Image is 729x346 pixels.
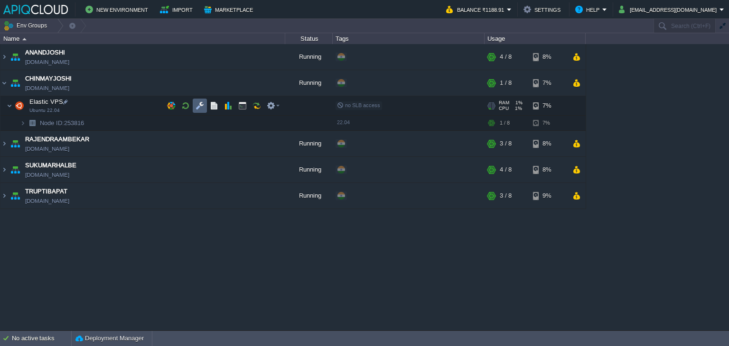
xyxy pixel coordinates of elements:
div: Running [285,183,333,209]
img: AMDAwAAAACH5BAEAAAAALAAAAAABAAEAAAICRAEAOw== [0,131,8,156]
div: Running [285,44,333,70]
span: 1% [513,100,523,106]
div: Status [286,33,332,44]
div: Usage [485,33,585,44]
div: 4 / 8 [500,44,512,70]
img: AMDAwAAAACH5BAEAAAAALAAAAAABAAEAAAICRAEAOw== [20,116,26,130]
div: 8% [533,44,564,70]
div: 7% [533,96,564,115]
div: Name [1,33,285,44]
span: CPU [499,106,509,111]
span: 1% [513,106,522,111]
img: AMDAwAAAACH5BAEAAAAALAAAAAABAAEAAAICRAEAOw== [9,183,22,209]
div: 7% [533,70,564,96]
div: 3 / 8 [500,131,512,156]
img: APIQCloud [3,5,68,14]
button: Import [160,4,196,15]
a: Node ID:253816 [39,119,85,127]
div: 1 / 8 [500,116,510,130]
div: No active tasks [12,331,71,346]
a: [DOMAIN_NAME] [25,57,69,67]
div: Tags [333,33,484,44]
img: AMDAwAAAACH5BAEAAAAALAAAAAABAAEAAAICRAEAOw== [9,157,22,182]
img: AMDAwAAAACH5BAEAAAAALAAAAAABAAEAAAICRAEAOw== [9,131,22,156]
button: Deployment Manager [75,334,144,343]
span: 22.04 [337,119,350,125]
a: SUKUMARHALBE [25,161,76,170]
a: [DOMAIN_NAME] [25,196,69,206]
span: Node ID: [40,119,64,127]
div: Running [285,157,333,182]
a: CHINMAYJOSHI [25,74,72,83]
button: Help [575,4,602,15]
button: Env Groups [3,19,50,32]
button: Settings [523,4,563,15]
img: AMDAwAAAACH5BAEAAAAALAAAAAABAAEAAAICRAEAOw== [0,183,8,209]
img: AMDAwAAAACH5BAEAAAAALAAAAAABAAEAAAICRAEAOw== [22,38,27,40]
span: RAM [499,100,509,106]
div: 8% [533,131,564,156]
button: [EMAIL_ADDRESS][DOMAIN_NAME] [619,4,720,15]
img: AMDAwAAAACH5BAEAAAAALAAAAAABAAEAAAICRAEAOw== [9,44,22,70]
img: AMDAwAAAACH5BAEAAAAALAAAAAABAAEAAAICRAEAOw== [13,96,26,115]
a: [DOMAIN_NAME] [25,144,69,154]
a: [DOMAIN_NAME] [25,170,69,180]
a: [DOMAIN_NAME] [25,83,69,93]
div: 8% [533,157,564,182]
div: Running [285,131,333,156]
img: AMDAwAAAACH5BAEAAAAALAAAAAABAAEAAAICRAEAOw== [7,96,12,115]
div: 4 / 8 [500,157,512,182]
a: ANANDJOSHI [25,48,65,57]
img: AMDAwAAAACH5BAEAAAAALAAAAAABAAEAAAICRAEAOw== [9,70,22,96]
span: no SLB access [337,102,380,108]
div: 7% [533,116,564,130]
div: 3 / 8 [500,183,512,209]
div: Running [285,70,333,96]
span: Elastic VPS [28,98,65,106]
button: New Environment [85,4,151,15]
span: 253816 [39,119,85,127]
a: RAJENDRAAMBEKAR [25,135,89,144]
a: Elastic VPSUbuntu 22.04 [28,98,65,105]
img: AMDAwAAAACH5BAEAAAAALAAAAAABAAEAAAICRAEAOw== [0,70,8,96]
a: TRUPTIBAPAT [25,187,67,196]
img: AMDAwAAAACH5BAEAAAAALAAAAAABAAEAAAICRAEAOw== [0,157,8,182]
button: Balance ₹1188.91 [446,4,507,15]
div: 9% [533,183,564,209]
button: Marketplace [204,4,256,15]
span: Ubuntu 22.04 [29,108,60,113]
div: 1 / 8 [500,70,512,96]
img: AMDAwAAAACH5BAEAAAAALAAAAAABAAEAAAICRAEAOw== [26,116,39,130]
img: AMDAwAAAACH5BAEAAAAALAAAAAABAAEAAAICRAEAOw== [0,44,8,70]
